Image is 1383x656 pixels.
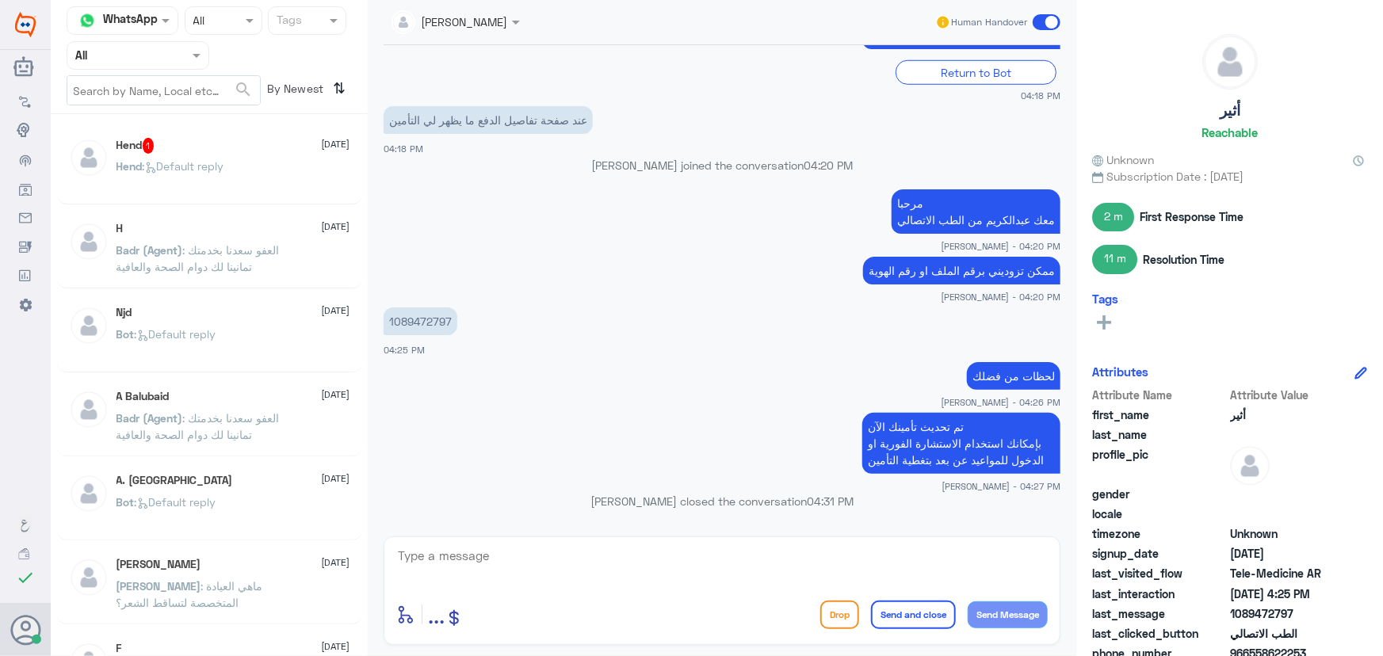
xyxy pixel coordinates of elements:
[322,137,350,151] span: [DATE]
[117,243,183,257] span: Badr (Agent)
[117,306,132,319] h5: Njd
[1092,203,1134,231] span: 2 m
[820,601,859,629] button: Drop
[1092,406,1227,423] span: first_name
[428,597,445,632] button: ...
[69,474,109,513] img: defaultAdmin.png
[67,76,260,105] input: Search by Name, Local etc…
[428,600,445,628] span: ...
[69,222,109,261] img: defaultAdmin.png
[117,411,183,425] span: Badr (Agent)
[117,138,155,154] h5: Hend
[384,143,423,154] span: 04:18 PM
[1092,605,1227,622] span: last_message
[1092,387,1227,403] span: Attribute Name
[322,387,350,402] span: [DATE]
[15,12,36,37] img: Widebot Logo
[941,395,1060,409] span: [PERSON_NAME] - 04:26 PM
[117,558,201,571] h5: عبدالرحمن بن عبدالله
[135,495,216,509] span: : Default reply
[1092,446,1227,482] span: profile_pic
[143,159,224,173] span: : Default reply
[1202,125,1258,139] h6: Reachable
[322,639,350,654] span: [DATE]
[871,601,956,629] button: Send and close
[117,579,201,593] span: [PERSON_NAME]
[1230,406,1345,423] span: أثير
[322,303,350,318] span: [DATE]
[1092,545,1227,562] span: signup_date
[1092,292,1118,306] h6: Tags
[1230,605,1345,622] span: 1089472797
[384,106,593,134] p: 2/10/2025, 4:18 PM
[274,11,302,32] div: Tags
[1092,525,1227,542] span: timezone
[322,219,350,234] span: [DATE]
[143,138,155,154] span: 1
[234,80,253,99] span: search
[10,615,40,645] button: Avatar
[69,138,109,177] img: defaultAdmin.png
[1230,625,1345,642] span: الطب الاتصالي
[862,413,1060,474] p: 2/10/2025, 4:27 PM
[117,411,280,441] span: : العفو سعدنا بخدمتك تمانينا لك دوام الصحة والعافية
[967,362,1060,390] p: 2/10/2025, 4:26 PM
[968,601,1048,628] button: Send Message
[942,479,1060,493] span: [PERSON_NAME] - 04:27 PM
[1092,585,1227,602] span: last_interaction
[1092,151,1154,168] span: Unknown
[261,75,327,107] span: By Newest
[863,257,1060,284] p: 2/10/2025, 4:20 PM
[1092,505,1227,522] span: locale
[1092,625,1227,642] span: last_clicked_button
[384,157,1060,174] p: [PERSON_NAME] joined the conversation
[1143,251,1224,268] span: Resolution Time
[941,239,1060,253] span: [PERSON_NAME] - 04:20 PM
[1230,505,1345,522] span: null
[941,290,1060,303] span: [PERSON_NAME] - 04:20 PM
[117,642,122,655] h5: F
[807,494,854,508] span: 04:31 PM
[117,327,135,341] span: Bot
[334,75,346,101] i: ⇅
[1092,245,1137,273] span: 11 m
[117,495,135,509] span: Bot
[1230,525,1345,542] span: Unknown
[1092,565,1227,582] span: last_visited_flow
[234,77,253,103] button: search
[951,15,1027,29] span: Human Handover
[75,9,99,32] img: whatsapp.png
[804,158,853,172] span: 04:20 PM
[16,568,35,587] i: check
[1230,545,1345,562] span: 2025-05-19T20:15:58.296Z
[1021,89,1060,102] span: 04:18 PM
[117,243,280,273] span: : العفو سعدنا بخدمتك تمانينا لك دوام الصحة والعافية
[892,189,1060,234] p: 2/10/2025, 4:20 PM
[1092,168,1367,185] span: Subscription Date : [DATE]
[1092,364,1148,379] h6: Attributes
[384,307,457,335] p: 2/10/2025, 4:25 PM
[1203,35,1257,89] img: defaultAdmin.png
[69,558,109,597] img: defaultAdmin.png
[69,306,109,345] img: defaultAdmin.png
[322,555,350,570] span: [DATE]
[1230,486,1345,502] span: null
[135,327,216,341] span: : Default reply
[117,222,124,235] h5: H
[69,390,109,429] img: defaultAdmin.png
[117,474,233,487] h5: A. Turki
[1092,426,1227,443] span: last_name
[1230,446,1270,486] img: defaultAdmin.png
[384,345,425,355] span: 04:25 PM
[1230,585,1345,602] span: 2025-10-02T13:25:29.915Z
[896,60,1056,85] div: Return to Bot
[1140,208,1244,225] span: First Response Time
[117,390,170,403] h5: A Balubaid
[384,493,1060,509] p: [PERSON_NAME] closed the conversation
[1092,486,1227,502] span: gender
[322,471,350,486] span: [DATE]
[1230,387,1345,403] span: Attribute Value
[117,159,143,173] span: Hend
[1230,565,1345,582] span: Tele-Medicine AR
[1220,101,1240,120] h5: أثير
